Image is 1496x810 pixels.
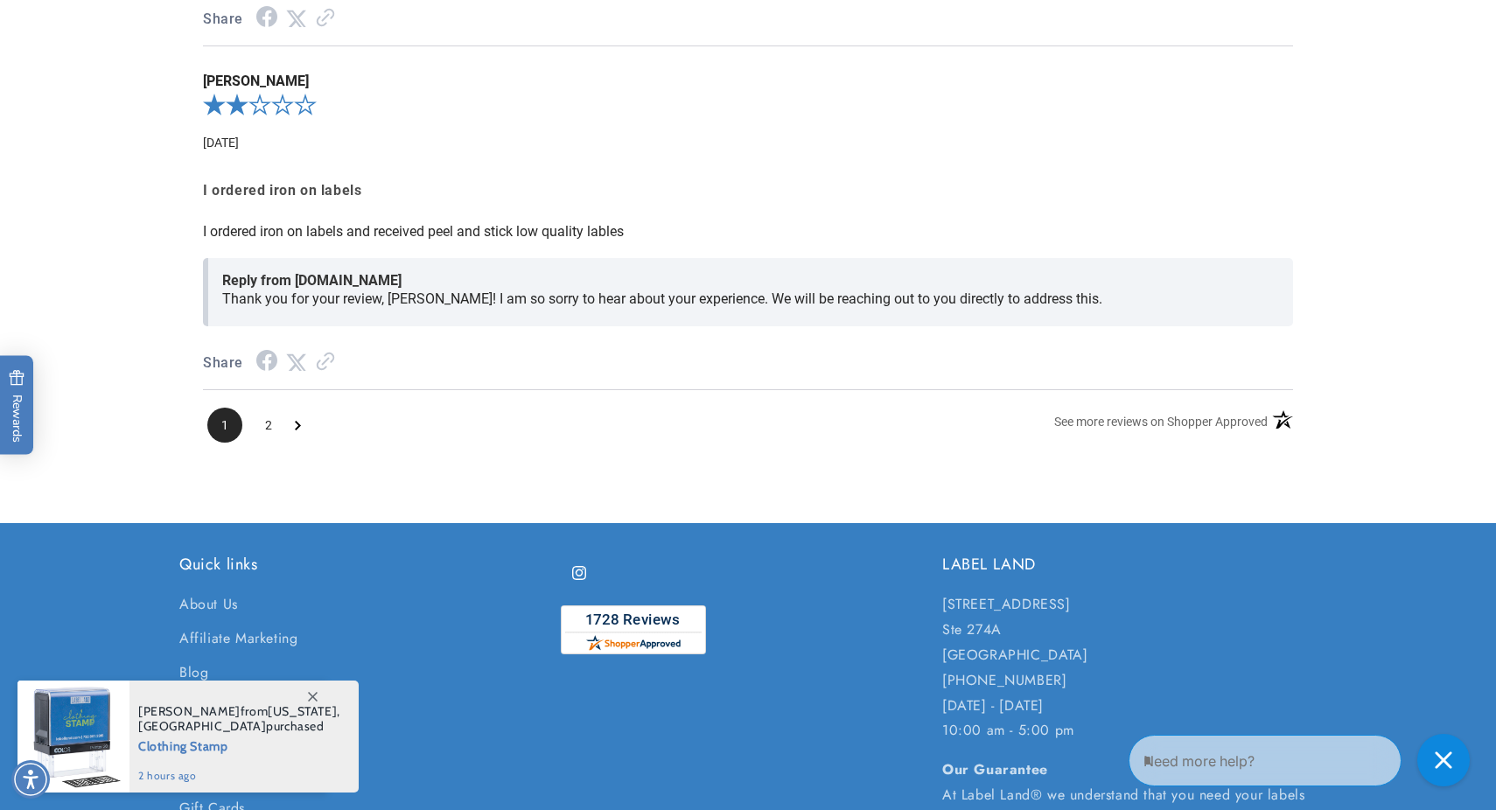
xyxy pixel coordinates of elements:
[561,605,706,663] a: shopperapproved.com
[9,370,25,443] span: Rewards
[251,408,286,443] li: Page 2
[316,10,335,27] a: Link to review on the Shopper Approved Certificate. Opens in a new tab
[942,555,1317,575] h2: LABEL LAND
[179,622,297,656] a: Affiliate Marketing
[316,354,335,371] a: Link to review on the Shopper Approved Certificate. Opens in a new tab
[138,734,340,756] span: Clothing Stamp
[286,10,307,27] a: Twitter Share - open in a new tab
[138,704,340,734] span: from , purchased
[1054,415,1268,429] span: See more reviews on Shopper Approved
[203,351,243,376] span: Share
[942,759,1048,779] strong: Our Guarantee
[203,90,1293,125] div: 2.0-star overall rating
[203,7,243,32] span: Share
[138,703,241,719] span: [PERSON_NAME]
[207,408,242,443] span: 1
[222,272,1279,290] span: Reply from [DOMAIN_NAME]
[942,592,1317,744] p: [STREET_ADDRESS] Ste 274A [GEOGRAPHIC_DATA] [PHONE_NUMBER] [DATE] - [DATE] 10:00 am - 5:00 pm
[1054,408,1268,442] a: See more reviews on Shopper Approved: Opens in a new tab
[203,222,1293,241] p: I ordered iron on labels and received peel and stick low quality lables
[1129,728,1479,793] iframe: Gorgias Floating Chat
[268,703,337,719] span: [US_STATE]
[203,178,1293,204] span: I ordered iron on labels
[256,10,277,27] a: Facebook Share - open in a new tab
[203,73,1293,90] span: [PERSON_NAME]
[251,408,286,443] span: 2
[222,290,1279,308] p: Thank you for your review, [PERSON_NAME]! I am so sorry to hear about your experience. We will be...
[207,408,242,443] li: Page 1
[138,718,266,734] span: [GEOGRAPHIC_DATA]
[179,656,208,690] a: Blog
[179,555,554,575] h2: Quick links
[203,136,239,150] span: Date
[11,760,50,799] div: Accessibility Menu
[256,354,277,371] a: Facebook Share - open in a new tab
[138,768,340,784] span: 2 hours ago
[286,354,307,371] a: Twitter Share - open in a new tab
[295,408,301,443] span: Next Page
[179,592,238,622] a: About Us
